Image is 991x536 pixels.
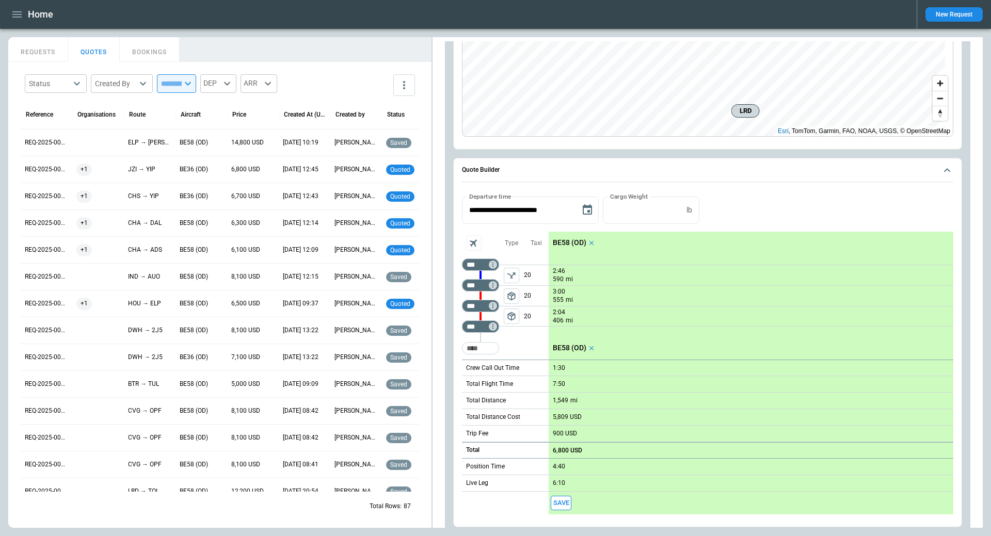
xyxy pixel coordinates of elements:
[231,272,275,281] p: 8,100 USD
[504,268,519,283] button: left aligned
[388,381,409,388] span: saved
[466,413,520,421] p: Total Distance Cost
[283,272,326,281] p: 10/03/2025 12:15
[466,396,506,405] p: Total Distance
[283,299,326,308] p: 10/03/2025 09:37
[231,246,275,254] p: 6,100 USD
[462,320,499,333] div: Too short
[29,78,70,89] div: Status
[462,342,499,354] div: Too short
[76,237,92,263] span: +1
[283,380,326,388] p: 09/26/2025 09:09
[180,219,223,228] p: BE58 (OD)
[386,398,429,424] div: Saved
[469,192,512,201] label: Departure time
[128,246,171,254] p: CHA → ADS
[610,192,648,201] label: Cargo Weight
[553,275,564,284] p: 590
[386,264,429,290] div: Saved
[180,272,223,281] p: BE58 (OD)
[505,239,518,248] p: Type
[933,91,948,106] button: Zoom out
[553,413,582,421] p: 5,809 USD
[25,138,68,147] p: REQ-2025-000323
[386,451,429,478] div: Saved
[128,138,171,147] p: ELP → ABE
[388,408,409,415] span: saved
[566,316,573,325] p: mi
[388,354,409,361] span: saved
[334,299,378,308] p: [PERSON_NAME]
[388,220,412,227] span: quoted
[462,300,499,312] div: Too short
[553,430,577,437] p: 900 USD
[283,433,326,442] p: 09/26/2025 08:42
[462,167,500,173] h6: Quote Builder
[334,246,378,254] p: [PERSON_NAME]
[462,258,499,271] div: Too short
[180,353,223,362] p: BE36 (OD)
[553,238,586,247] p: BE58 (OD)
[181,111,201,118] div: Aircraft
[25,299,68,308] p: REQ-2025-000316
[577,200,598,220] button: Choose date, selected date is Oct 9, 2025
[25,246,68,254] p: REQ-2025-000319
[231,460,275,469] p: 8,100 USD
[504,288,519,304] span: Type of sector
[231,353,275,362] p: 7,100 USD
[128,192,171,201] p: CHS → YIP
[553,463,565,470] p: 4:40
[25,219,68,228] p: REQ-2025-000319
[334,165,378,174] p: [PERSON_NAME]
[25,380,68,388] p: REQ-2025-000314
[231,165,275,174] p: 6,800 USD
[388,166,412,173] span: quoted
[334,219,378,228] p: [PERSON_NAME]
[506,311,517,321] span: package_2
[531,239,542,248] p: Taxi
[386,290,429,317] div: Quoted
[128,299,171,308] p: HOU → ELP
[231,407,275,415] p: 8,100 USD
[128,407,171,415] p: CVG → OPF
[77,111,116,118] div: Organisations
[180,299,223,308] p: BE58 (OD)
[388,434,409,442] span: saved
[231,380,275,388] p: 5,000 USD
[778,127,789,135] a: Esri
[386,344,429,370] div: Saved
[334,380,378,388] p: [PERSON_NAME]
[404,502,411,511] p: 87
[553,308,565,316] p: 2:04
[504,288,519,304] button: left aligned
[506,291,517,301] span: package_2
[180,326,223,335] p: BE58 (OD)
[8,37,68,62] button: REQUESTS
[128,380,171,388] p: BTR → TUL
[335,111,365,118] div: Created by
[200,74,236,93] div: DEP
[553,316,564,325] p: 406
[68,37,120,62] button: QUOTES
[180,380,223,388] p: BE58 (OD)
[241,74,277,93] div: ARR
[462,197,953,514] div: Quote Builder
[466,429,488,438] p: Trip Fee
[386,425,429,451] div: Saved
[566,275,573,284] p: mi
[180,460,223,469] p: BE58 (OD)
[549,232,953,514] div: scrollable content
[180,192,223,201] p: BE36 (OD)
[334,460,378,469] p: [PERSON_NAME]
[334,407,378,415] p: [PERSON_NAME]
[388,273,409,281] span: saved
[283,326,326,335] p: 09/28/2025 13:22
[551,496,571,511] span: Save this aircraft quote and copy details to clipboard
[553,447,582,454] p: 6,800 USD
[180,407,223,415] p: BE58 (OD)
[551,496,571,511] button: Save
[95,78,136,89] div: Created By
[566,296,573,304] p: mi
[231,138,275,147] p: 14,800 USD
[120,37,180,62] button: BOOKINGS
